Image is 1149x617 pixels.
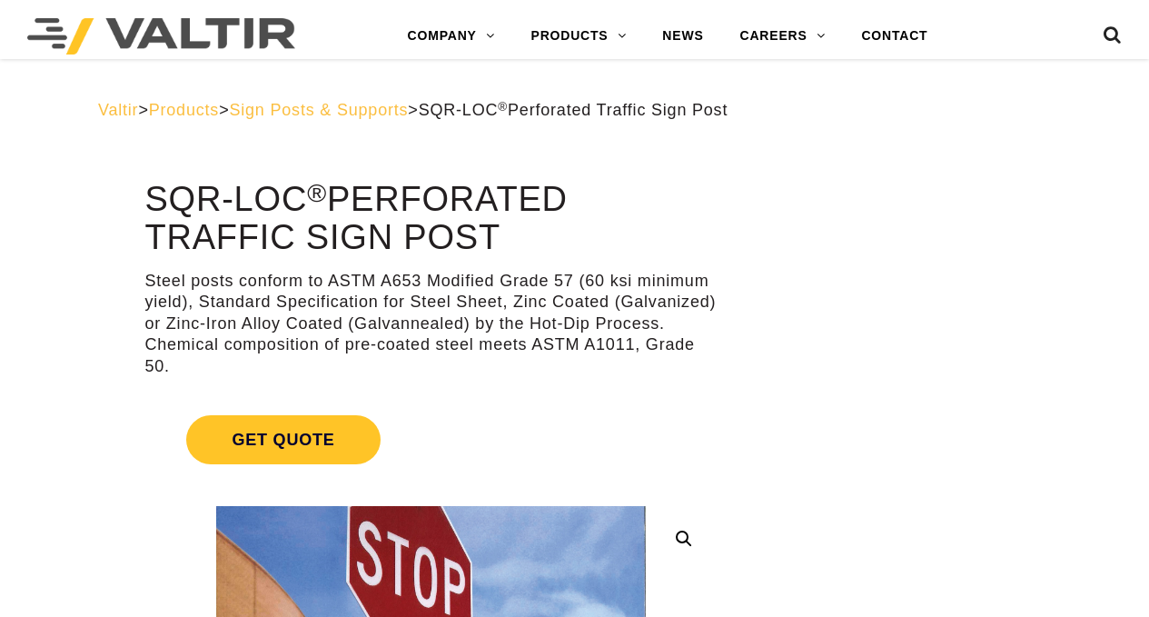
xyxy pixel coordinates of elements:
[498,100,508,114] sup: ®
[307,178,327,207] sup: ®
[390,18,513,55] a: COMPANY
[98,101,138,119] a: Valtir
[644,18,721,55] a: NEWS
[722,18,844,55] a: CAREERS
[144,181,717,257] h1: SQR-LOC Perforated Traffic Sign Post
[843,18,946,55] a: CONTACT
[144,271,717,377] p: Steel posts conform to ASTM A653 Modified Grade 57 (60 ksi minimum yield), Standard Specification...
[186,415,380,464] span: Get Quote
[513,18,645,55] a: PRODUCTS
[419,101,728,119] span: SQR-LOC Perforated Traffic Sign Post
[149,101,219,119] a: Products
[229,101,408,119] a: Sign Posts & Supports
[98,100,1051,121] div: > > >
[144,393,717,486] a: Get Quote
[27,18,295,55] img: Valtir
